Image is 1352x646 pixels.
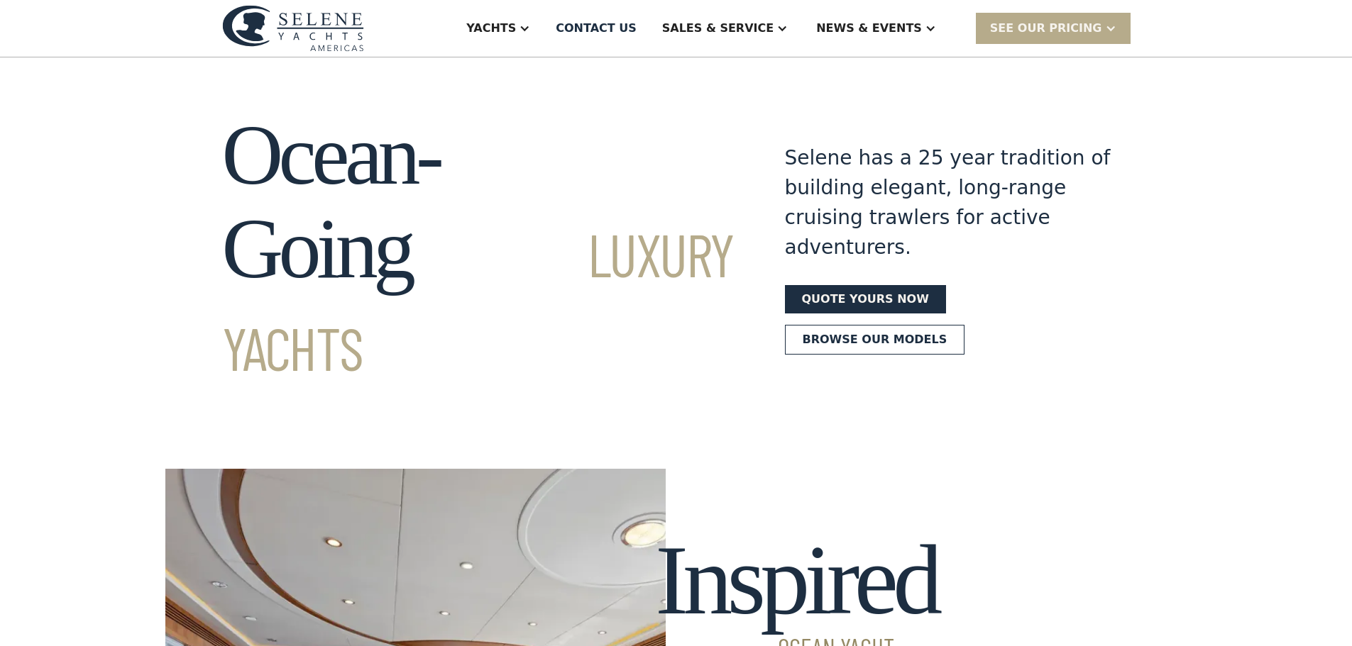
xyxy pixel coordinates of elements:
[222,5,364,51] img: logo
[222,108,734,389] h1: Ocean-Going
[785,285,946,313] a: Quote yours now
[222,218,734,383] span: Luxury Yachts
[816,20,922,37] div: News & EVENTS
[976,13,1131,43] div: SEE Our Pricing
[785,325,965,355] a: Browse our models
[466,20,516,37] div: Yachts
[785,143,1111,262] div: Selene has a 25 year tradition of building elegant, long-range cruising trawlers for active adven...
[990,20,1102,37] div: SEE Our Pricing
[662,20,774,37] div: Sales & Service
[556,20,637,37] div: Contact US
